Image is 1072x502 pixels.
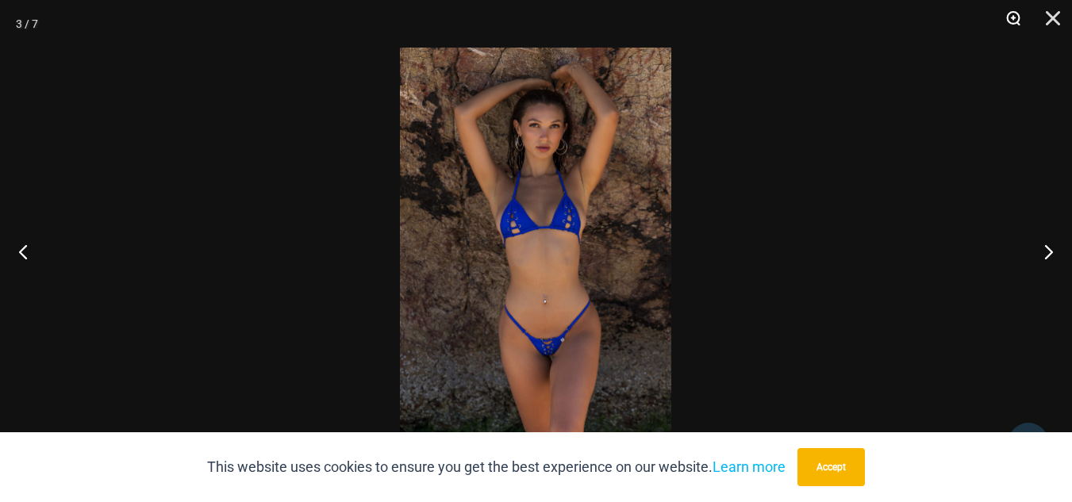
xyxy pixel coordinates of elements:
p: This website uses cookies to ensure you get the best experience on our website. [207,455,786,479]
button: Accept [797,448,865,486]
div: 3 / 7 [16,12,38,36]
a: Learn more [713,458,786,475]
img: Link Cobalt Blue 3070 Top 4855 Bottom 04 [400,48,671,454]
button: Next [1012,212,1072,291]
